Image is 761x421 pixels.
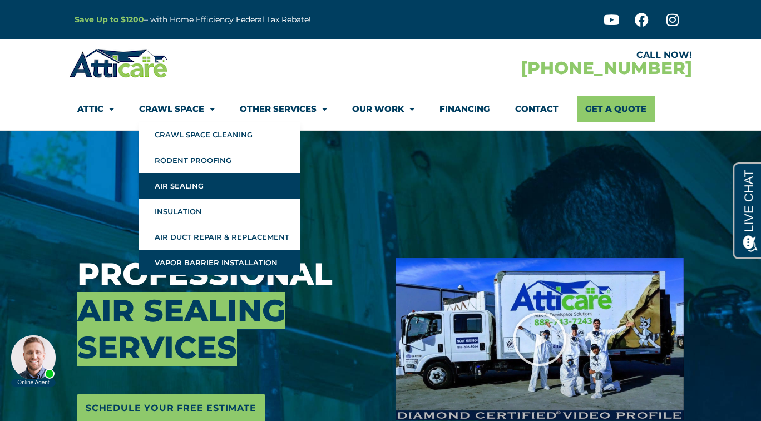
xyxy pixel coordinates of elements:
nav: Menu [77,96,684,122]
span: Air Sealing Services [77,292,285,366]
a: Air Sealing [139,173,300,199]
a: Insulation [139,199,300,224]
a: Get A Quote [577,96,655,122]
p: – with Home Efficiency Federal Tax Rebate! [75,13,435,26]
div: Play Video [512,311,567,367]
div: CALL NOW! [381,51,692,60]
iframe: Chat Invitation [6,304,184,388]
span: Schedule Your Free Estimate [86,399,256,417]
a: Attic [77,96,114,122]
span: Opens a chat window [27,9,90,23]
a: Rodent Proofing [139,147,300,173]
h3: Professional [77,256,379,366]
ul: Crawl Space [139,122,300,275]
a: Save Up to $1200 [75,14,144,24]
a: Contact [515,96,559,122]
a: Financing [439,96,490,122]
a: Air Duct Repair & Replacement [139,224,300,250]
a: Crawl Space Cleaning [139,122,300,147]
a: Other Services [240,96,327,122]
a: Vapor Barrier Installation [139,250,300,275]
a: Crawl Space [139,96,215,122]
a: Our Work [352,96,414,122]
